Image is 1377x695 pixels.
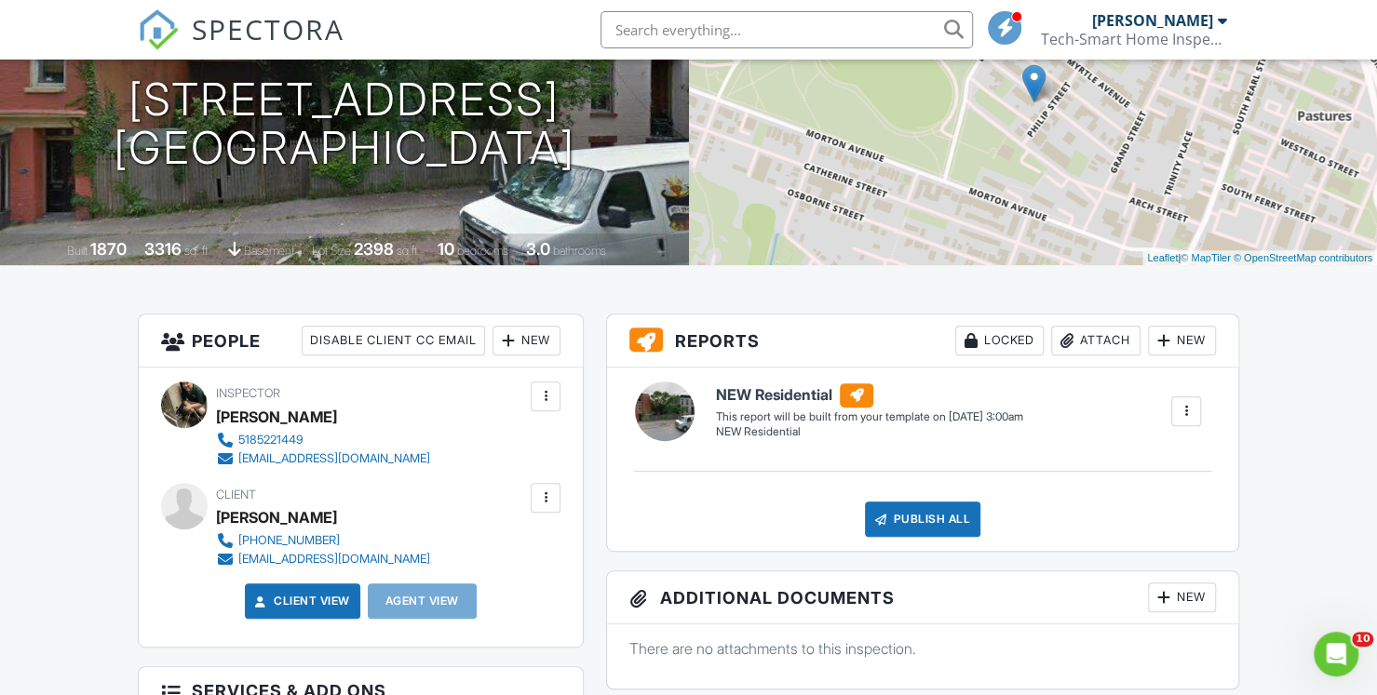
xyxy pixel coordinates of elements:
div: Tech-Smart Home Inspections, LLC [1041,30,1227,48]
span: Inspector [216,386,280,400]
div: This report will be built from your template on [DATE] 3:00am [716,409,1023,424]
div: 3316 [144,239,182,259]
div: 1870 [90,239,127,259]
h3: People [139,314,583,368]
h3: Reports [607,314,1238,368]
a: SPECTORA [138,25,344,64]
h1: [STREET_ADDRESS] [GEOGRAPHIC_DATA] [114,75,575,174]
div: [EMAIL_ADDRESS][DOMAIN_NAME] [238,552,430,567]
a: [EMAIL_ADDRESS][DOMAIN_NAME] [216,449,430,468]
div: [PERSON_NAME] [216,403,337,431]
a: Client View [251,592,350,610]
iframe: Intercom live chat [1314,632,1358,676]
div: Attach [1051,326,1141,355]
span: SPECTORA [192,9,344,48]
div: [EMAIL_ADDRESS][DOMAIN_NAME] [238,451,430,466]
span: bathrooms [553,244,606,258]
h3: Additional Documents [607,571,1238,624]
span: basement [244,244,294,258]
span: Client [216,488,256,501]
span: Built [67,244,88,258]
div: 10 [438,239,454,259]
div: 3.0 [526,239,550,259]
div: [PERSON_NAME] [1092,11,1213,30]
div: New [1148,326,1216,355]
div: Publish All [865,501,981,537]
a: © MapTiler [1181,252,1231,263]
a: 5185221449 [216,431,430,449]
span: sq.ft. [397,244,420,258]
span: 10 [1352,632,1373,647]
div: [PHONE_NUMBER] [238,533,340,548]
div: 2398 [354,239,394,259]
div: New [493,326,560,355]
a: Leaflet [1147,252,1178,263]
p: There are no attachments to this inspection. [629,638,1216,659]
span: Lot Size [312,244,351,258]
h6: NEW Residential [716,383,1023,408]
div: New [1148,582,1216,612]
div: Locked [955,326,1044,355]
span: bedrooms [457,244,508,258]
a: [PHONE_NUMBER] [216,531,430,550]
img: The Best Home Inspection Software - Spectora [138,9,179,50]
div: 5185221449 [238,433,304,448]
div: [PERSON_NAME] [216,503,337,531]
a: © OpenStreetMap contributors [1234,252,1372,263]
span: sq. ft. [184,244,210,258]
div: | [1142,250,1377,266]
a: [EMAIL_ADDRESS][DOMAIN_NAME] [216,550,430,568]
div: Disable Client CC Email [302,326,485,355]
div: NEW Residential [716,424,1023,440]
input: Search everything... [601,11,973,48]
